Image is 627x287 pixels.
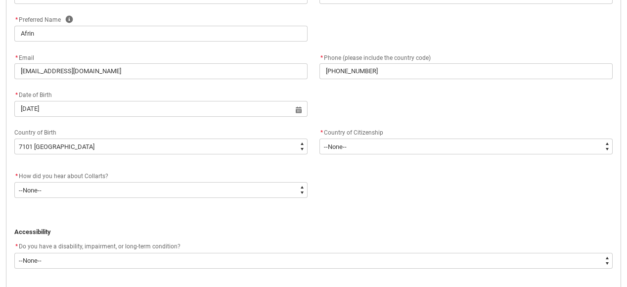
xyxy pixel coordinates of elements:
[320,129,323,136] abbr: required
[15,173,18,180] abbr: required
[14,51,38,62] label: Email
[15,16,18,23] abbr: required
[15,92,18,98] abbr: required
[324,129,383,136] span: Country of Citizenship
[319,63,613,79] input: +61 400 000 000
[15,243,18,250] abbr: required
[14,129,56,136] span: Country of Birth
[15,54,18,61] abbr: required
[319,51,435,62] label: Phone (please include the country code)
[320,54,323,61] abbr: required
[19,173,108,180] span: How did you hear about Collarts?
[19,243,180,250] span: Do you have a disability, impairment, or long-term condition?
[14,16,61,23] span: Preferred Name
[14,92,52,98] span: Date of Birth
[14,228,51,236] strong: Accessibility
[14,63,308,79] input: you@example.com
